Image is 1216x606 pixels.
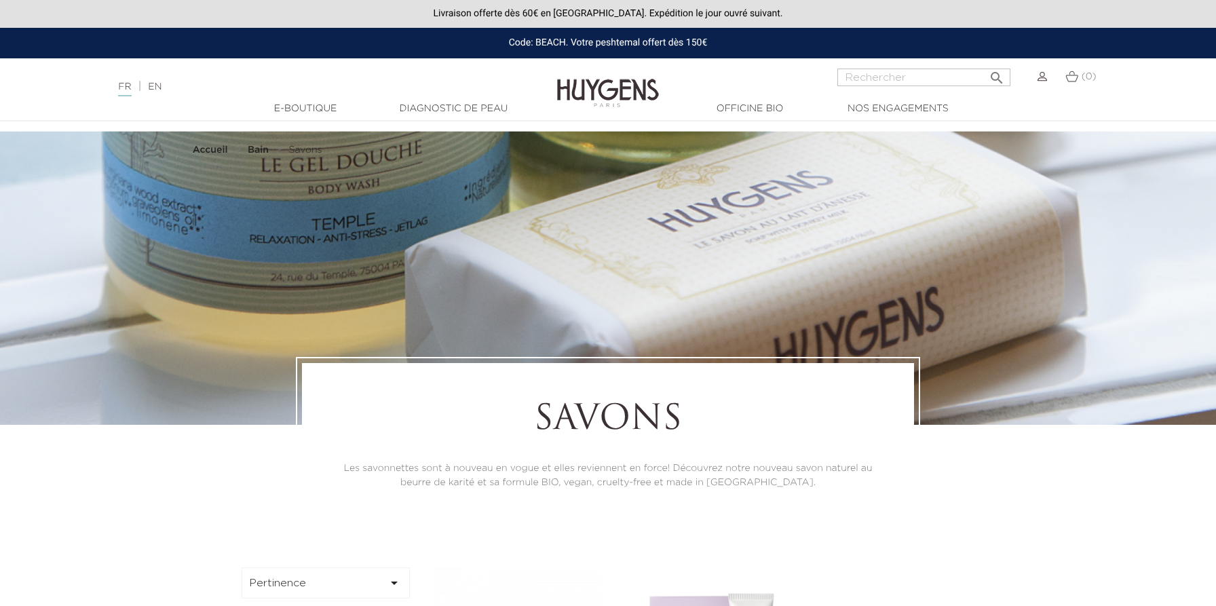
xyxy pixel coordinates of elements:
[248,145,272,155] a: Bain
[339,400,877,441] h1: Savons
[111,79,496,95] div: |
[118,82,131,96] a: FR
[339,461,877,490] p: Les savonnettes sont à nouveau en vogue et elles reviennent en force! Découvrez notre nouveau sav...
[985,64,1009,83] button: 
[830,102,966,116] a: Nos engagements
[1082,72,1097,81] span: (0)
[248,145,269,155] strong: Bain
[989,66,1005,82] i: 
[193,145,228,155] strong: Accueil
[242,567,410,599] button: Pertinence
[193,145,231,155] a: Accueil
[289,145,322,155] a: Savons
[837,69,1010,86] input: Rechercher
[557,57,659,109] img: Huygens
[148,82,161,92] a: EN
[237,102,373,116] a: E-Boutique
[385,102,521,116] a: Diagnostic de peau
[386,575,402,591] i: 
[682,102,818,116] a: Officine Bio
